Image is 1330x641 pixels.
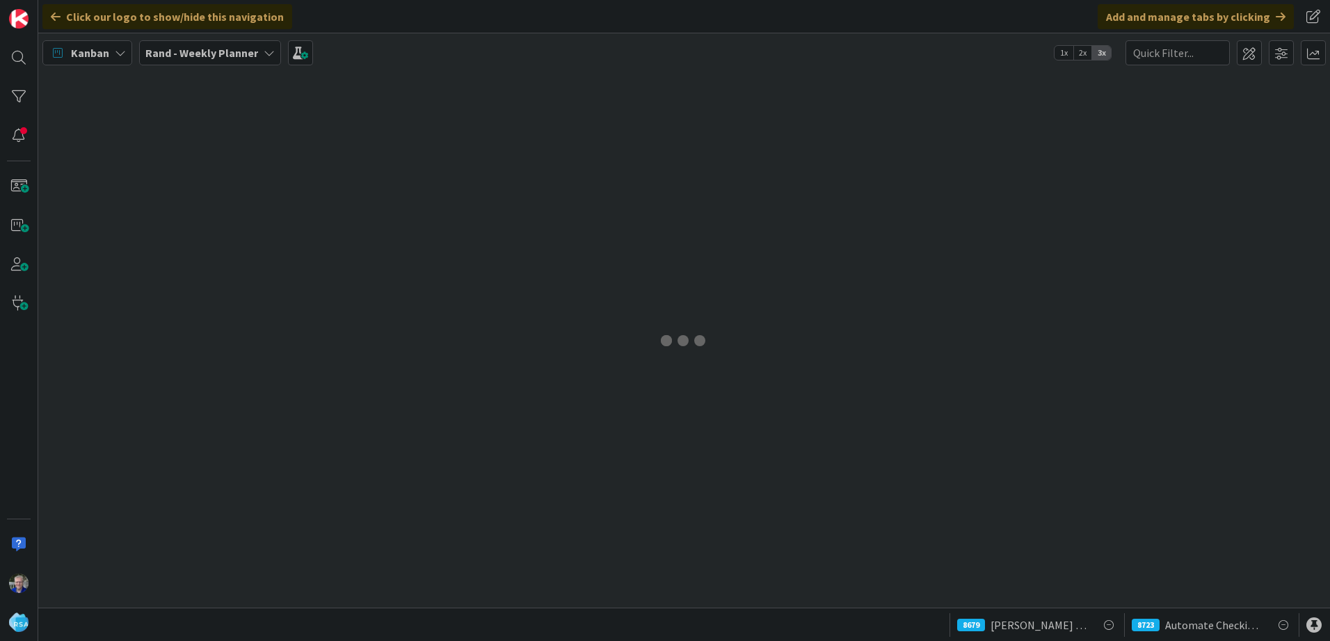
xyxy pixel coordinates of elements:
[1055,46,1073,60] span: 1x
[1073,46,1092,60] span: 2x
[1125,40,1230,65] input: Quick Filter...
[1165,617,1264,633] span: Automate Checking for incoming products from customers
[957,619,985,631] div: 8679
[1092,46,1111,60] span: 3x
[42,4,292,29] div: Click our logo to show/hide this navigation
[1132,619,1160,631] div: 8723
[145,46,258,60] b: Rand - Weekly Planner
[991,617,1089,633] span: [PERSON_NAME] Requirements
[9,9,29,29] img: Visit kanbanzone.com
[71,44,109,61] span: Kanban
[9,574,29,593] img: RT
[9,612,29,632] img: avatar
[1098,4,1294,29] div: Add and manage tabs by clicking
